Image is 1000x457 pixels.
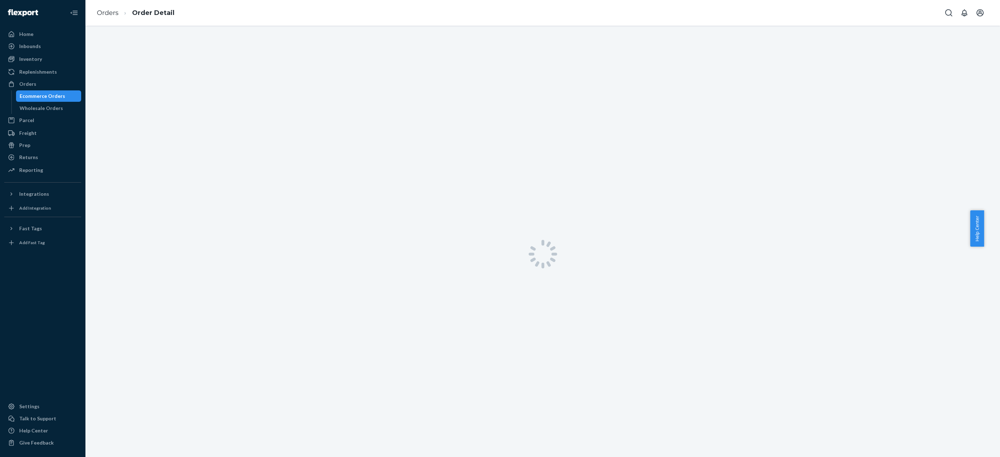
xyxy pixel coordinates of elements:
[4,237,81,248] a: Add Fast Tag
[4,164,81,176] a: Reporting
[67,6,81,20] button: Close Navigation
[4,115,81,126] a: Parcel
[4,28,81,40] a: Home
[19,142,30,149] div: Prep
[970,210,984,247] button: Help Center
[957,6,972,20] button: Open notifications
[4,203,81,214] a: Add Integration
[4,152,81,163] a: Returns
[97,9,119,17] a: Orders
[19,403,40,410] div: Settings
[19,56,42,63] div: Inventory
[19,240,45,246] div: Add Fast Tag
[19,439,54,446] div: Give Feedback
[4,223,81,234] button: Fast Tags
[4,66,81,78] a: Replenishments
[4,188,81,200] button: Integrations
[942,6,956,20] button: Open Search Box
[20,93,65,100] div: Ecommerce Orders
[16,103,82,114] a: Wholesale Orders
[20,105,63,112] div: Wholesale Orders
[19,154,38,161] div: Returns
[4,41,81,52] a: Inbounds
[4,78,81,90] a: Orders
[16,90,82,102] a: Ecommerce Orders
[19,415,56,422] div: Talk to Support
[4,53,81,65] a: Inventory
[19,68,57,75] div: Replenishments
[4,413,81,424] a: Talk to Support
[91,2,180,23] ol: breadcrumbs
[19,117,34,124] div: Parcel
[19,225,42,232] div: Fast Tags
[19,31,33,38] div: Home
[19,130,37,137] div: Freight
[973,6,987,20] button: Open account menu
[19,43,41,50] div: Inbounds
[8,9,38,16] img: Flexport logo
[19,205,51,211] div: Add Integration
[132,9,174,17] a: Order Detail
[19,80,36,88] div: Orders
[4,127,81,139] a: Freight
[19,190,49,198] div: Integrations
[19,427,48,434] div: Help Center
[4,401,81,412] a: Settings
[19,167,43,174] div: Reporting
[4,425,81,436] a: Help Center
[4,140,81,151] a: Prep
[4,437,81,448] button: Give Feedback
